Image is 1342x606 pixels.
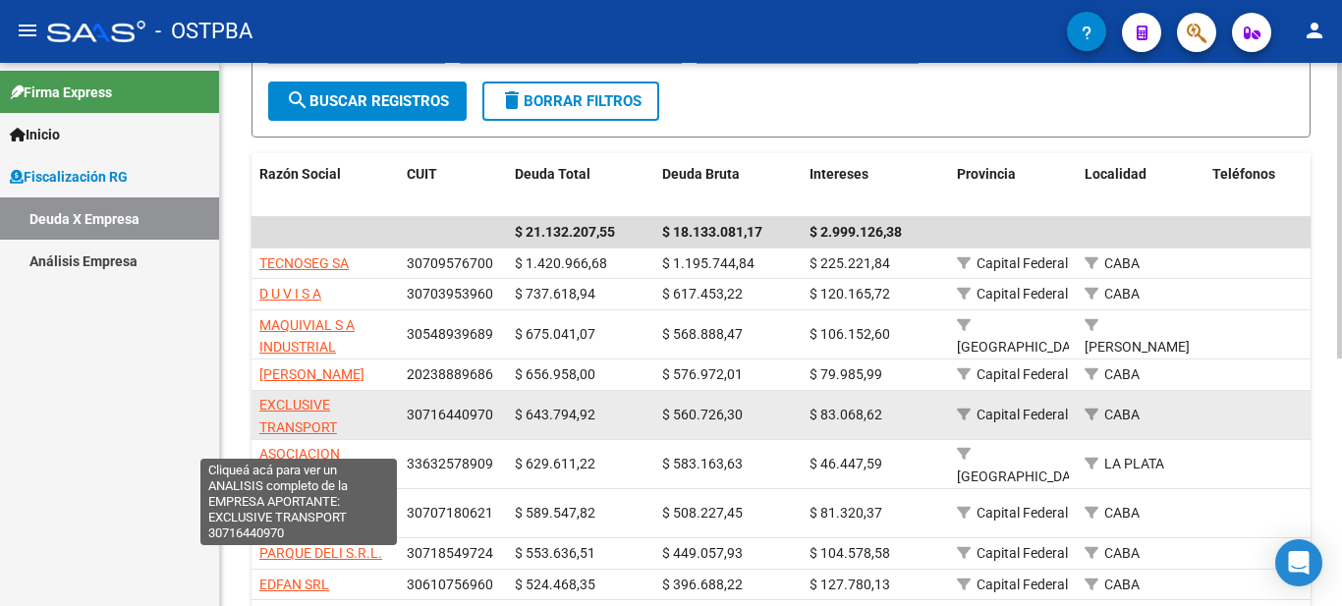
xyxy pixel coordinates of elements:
span: CABA [1104,286,1140,302]
span: $ 656.958,00 [515,366,595,382]
span: 30548939689 [407,326,493,342]
datatable-header-cell: CUIT [399,153,507,218]
span: LA PLATA [1104,456,1164,471]
span: - OSTPBA [155,10,252,53]
span: Inicio [10,124,60,145]
span: D U V I S A [259,286,321,302]
span: HOGAR [GEOGRAPHIC_DATA][PERSON_NAME] SRL [259,495,392,556]
mat-icon: person [1303,19,1326,42]
span: $ 576.972,01 [662,366,743,382]
span: Fiscalización RG [10,166,128,188]
span: 30707180621 [407,505,493,521]
span: Capital Federal [977,577,1068,592]
span: $ 21.132.207,55 [515,224,615,240]
button: Borrar Filtros [482,82,659,121]
span: $ 508.227,45 [662,505,743,521]
span: 30703953960 [407,286,493,302]
span: $ 1.195.744,84 [662,255,755,271]
datatable-header-cell: Deuda Bruta [654,153,802,218]
span: $ 560.726,30 [662,407,743,422]
span: EDFAN SRL [259,577,329,592]
span: $ 18.133.081,17 [662,224,762,240]
span: CABA [1104,407,1140,422]
span: CABA [1104,577,1140,592]
datatable-header-cell: Localidad [1077,153,1204,218]
span: [GEOGRAPHIC_DATA] [957,468,1090,484]
datatable-header-cell: Deuda Total [507,153,654,218]
span: $ 643.794,92 [515,407,595,422]
span: PARQUE DELI S.R.L. [259,545,382,561]
span: Borrar Filtros [500,92,642,110]
span: 20238889686 [407,366,493,382]
span: Teléfonos [1212,166,1275,182]
span: $ 81.320,37 [810,505,882,521]
span: Intereses [810,166,868,182]
span: [PERSON_NAME] [259,366,364,382]
datatable-header-cell: Razón Social [252,153,399,218]
span: $ 83.068,62 [810,407,882,422]
span: Capital Federal [977,545,1068,561]
datatable-header-cell: Provincia [949,153,1077,218]
span: $ 120.165,72 [810,286,890,302]
span: Firma Express [10,82,112,103]
mat-icon: delete [500,88,524,112]
span: 33632578909 [407,456,493,471]
span: Capital Federal [977,286,1068,302]
span: Capital Federal [977,407,1068,422]
span: $ 568.888,47 [662,326,743,342]
span: Deuda Total [515,166,590,182]
span: $ 79.985,99 [810,366,882,382]
span: Buscar Registros [286,92,449,110]
span: $ 127.780,13 [810,577,890,592]
span: $ 46.447,59 [810,456,882,471]
span: $ 553.636,51 [515,545,595,561]
span: $ 396.688,22 [662,577,743,592]
span: Capital Federal [977,255,1068,271]
span: TECNOSEG SA [259,255,349,271]
span: 30709576700 [407,255,493,271]
span: ASOCIACION CIRCULO PERSONAL POLICIAL [GEOGRAPHIC_DATA] [259,446,392,528]
span: Capital Federal [977,505,1068,521]
span: Capital Federal [977,366,1068,382]
span: $ 2.999.126,38 [810,224,902,240]
button: Buscar Registros [268,82,467,121]
span: $ 225.221,84 [810,255,890,271]
span: $ 106.152,60 [810,326,890,342]
span: $ 629.611,22 [515,456,595,471]
span: CUIT [407,166,437,182]
span: $ 449.057,93 [662,545,743,561]
span: 30610756960 [407,577,493,592]
span: $ 1.420.966,68 [515,255,607,271]
mat-icon: search [286,88,309,112]
span: CABA [1104,255,1140,271]
span: $ 589.547,82 [515,505,595,521]
span: $ 737.618,94 [515,286,595,302]
span: EXCLUSIVE TRANSPORT [259,397,337,435]
span: 30716440970 [407,407,493,422]
span: MAQUIVIAL S A INDUSTRIAL [259,317,355,356]
div: Open Intercom Messenger [1275,539,1322,586]
span: $ 104.578,58 [810,545,890,561]
span: CABA [1104,545,1140,561]
mat-icon: menu [16,19,39,42]
span: Deuda Bruta [662,166,740,182]
span: $ 675.041,07 [515,326,595,342]
span: 30718549724 [407,545,493,561]
span: Razón Social [259,166,341,182]
span: CABA [1104,366,1140,382]
span: [PERSON_NAME] NORTE [1085,339,1190,377]
span: CABA [1104,505,1140,521]
span: [GEOGRAPHIC_DATA] [957,339,1090,355]
span: $ 617.453,22 [662,286,743,302]
datatable-header-cell: Intereses [802,153,949,218]
span: Localidad [1085,166,1146,182]
span: Provincia [957,166,1016,182]
span: $ 583.163,63 [662,456,743,471]
span: $ 524.468,35 [515,577,595,592]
